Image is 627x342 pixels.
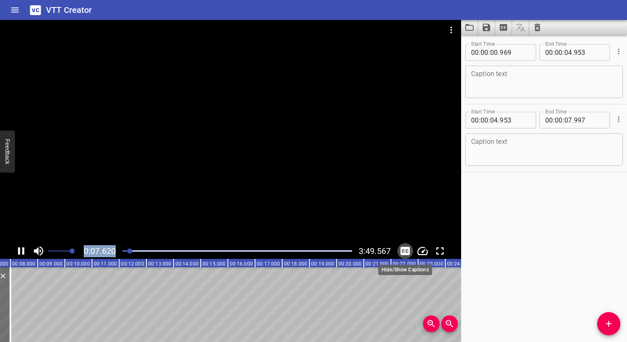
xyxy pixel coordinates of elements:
svg: Extract captions from video [498,22,508,32]
span: : [488,44,490,61]
text: 00:21.000 [365,261,389,267]
input: 00 [555,44,563,61]
span: 3:49.567 [359,246,391,256]
button: Extract captions from video [495,20,512,35]
div: Cue Options [613,108,623,130]
span: : [479,112,481,128]
svg: Clear captions [532,22,542,32]
span: : [563,44,564,61]
div: Cue Options [613,41,623,62]
button: Toggle mute [31,243,46,259]
input: 953 [574,44,604,61]
text: 00:12.000 [121,261,144,267]
button: Play/Pause [13,243,29,259]
input: 07 [564,112,572,128]
button: Zoom Out [441,315,458,332]
text: 00:19.000 [311,261,334,267]
text: 00:23.000 [420,261,443,267]
span: . [498,44,500,61]
span: Current Time [84,246,116,256]
input: 953 [500,112,530,128]
button: Load captions from file [461,20,478,35]
span: . [572,112,574,128]
svg: Load captions from file [464,22,474,32]
input: 00 [481,112,488,128]
span: Add some text to your captions to translate. [512,20,529,35]
text: 00:17.000 [257,261,280,267]
input: 00 [471,44,479,61]
input: 00 [555,112,563,128]
input: 997 [574,112,604,128]
button: Add Cue [597,312,620,335]
button: Video Options [441,20,461,40]
span: : [553,112,555,128]
button: Save captions to file [478,20,495,35]
text: 00:14.000 [175,261,199,267]
button: Change Playback Speed [415,243,430,259]
input: 00 [545,44,553,61]
text: 00:24.000 [447,261,470,267]
text: 00:11.000 [94,261,117,267]
button: Cue Options [613,114,624,125]
text: 00:16.000 [230,261,253,267]
text: 00:10.000 [66,261,90,267]
span: . [498,112,500,128]
span: : [488,112,490,128]
span: : [563,112,564,128]
input: 00 [471,112,479,128]
text: 00:18.000 [284,261,307,267]
input: 00 [545,112,553,128]
text: 00:22.000 [393,261,416,267]
button: Zoom In [423,315,440,332]
h6: VTT Creator [46,3,92,17]
svg: Save captions to file [481,22,491,32]
input: 969 [500,44,530,61]
button: Clear captions [529,20,546,35]
span: : [479,44,481,61]
div: Playback Speed [415,243,430,259]
text: 00:15.000 [202,261,226,267]
input: 04 [490,112,498,128]
input: 00 [481,44,488,61]
div: Play progress [122,250,352,252]
text: 00:08.000 [12,261,35,267]
button: Toggle fullscreen [432,243,448,259]
span: . [572,44,574,61]
span: : [553,44,555,61]
text: 00:13.000 [148,261,171,267]
input: 04 [564,44,572,61]
text: 00:20.000 [338,261,362,267]
text: 00:09.000 [39,261,63,267]
button: Toggle captions [397,243,413,259]
button: Cue Options [613,46,624,57]
input: 00 [490,44,498,61]
span: Set video volume [70,249,75,253]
